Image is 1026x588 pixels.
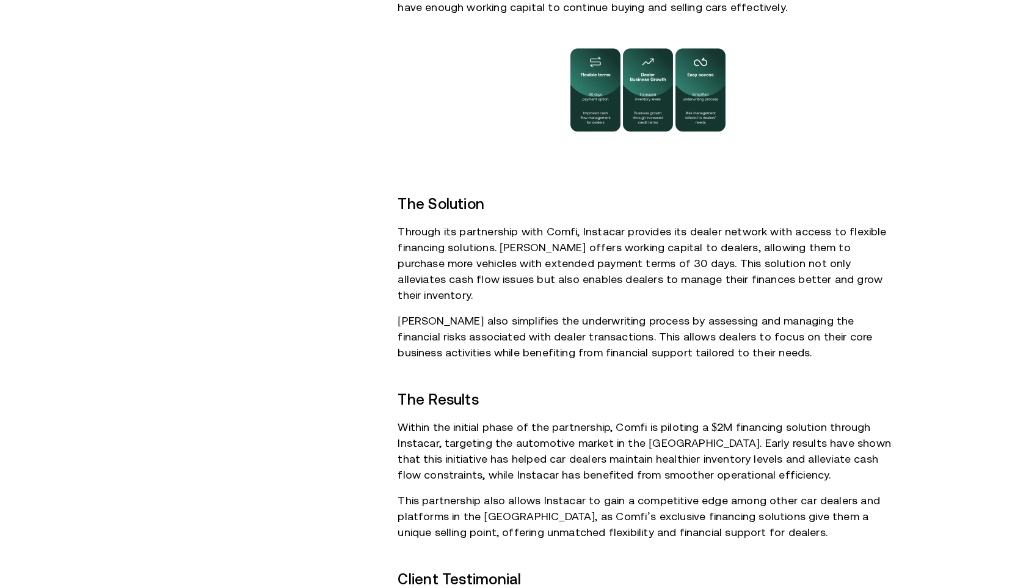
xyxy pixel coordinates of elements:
p: This partnership also allows Instacar to gain a competitive edge among other car dealers and plat... [398,493,898,540]
p: Within the initial phase of the partnership, Comfi is piloting a $2M financing solution through I... [398,419,898,483]
strong: The Solution [398,196,484,212]
p: Through its partnership with Comfi, Instacar provides its dealer network with access to flexible ... [398,224,898,303]
strong: The Results [398,391,479,408]
strong: Client Testimonial [398,571,521,587]
p: [PERSON_NAME] also simplifies the underwriting process by assessing and managing the financial ri... [398,313,898,361]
